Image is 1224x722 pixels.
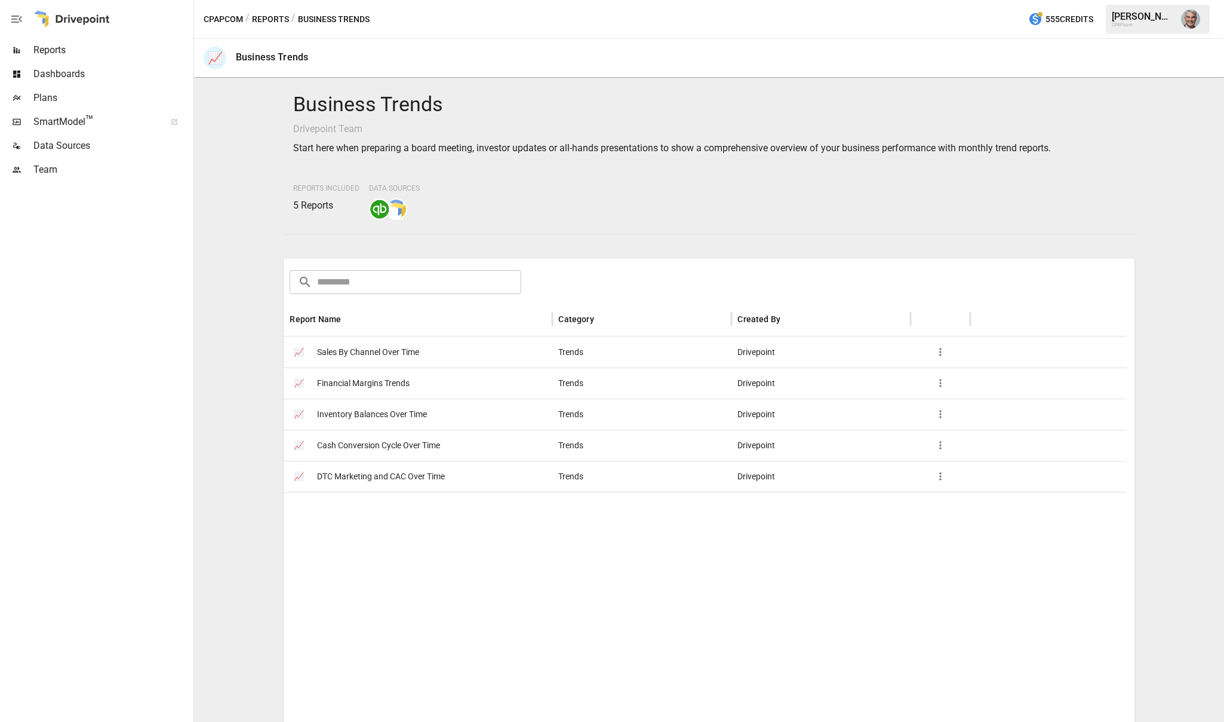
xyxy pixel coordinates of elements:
button: Sort [342,311,359,328]
div: CPAPcom [1112,22,1174,27]
span: Data Sources [369,184,420,192]
div: Created By [737,314,780,324]
h4: Business Trends [293,92,1124,117]
p: Drivepoint Team [293,122,1124,136]
span: Financial Margins Trends [317,368,410,399]
button: Sort [595,311,612,328]
div: Trends [552,430,731,461]
div: Trends [552,399,731,430]
span: Plans [33,91,191,105]
p: Start here when preparing a board meeting, investor updates or all-hands presentations to show a ... [293,141,1124,155]
div: Category [558,314,593,324]
span: 📈 [290,467,307,485]
button: Reports [252,12,289,27]
img: Joe Megibow [1181,10,1200,29]
button: 555Credits [1023,8,1098,30]
button: CPAPcom [204,12,243,27]
div: / [291,12,296,27]
span: Inventory Balances Over Time [317,399,427,430]
img: smart model [387,200,406,219]
button: Sort [782,311,798,328]
span: SmartModel [33,115,158,129]
div: Drivepoint [731,399,911,430]
span: 555 Credits [1045,12,1093,27]
span: DTC Marketing and CAC Over Time [317,461,445,492]
button: Joe Megibow [1174,2,1207,36]
span: Reports [33,43,191,57]
span: Reports Included [293,184,359,192]
span: Team [33,163,191,177]
div: [PERSON_NAME] [1112,11,1174,22]
span: 📈 [290,343,307,361]
div: Drivepoint [731,336,911,368]
img: quickbooks [370,200,389,219]
span: 📈 [290,405,307,423]
div: Drivepoint [731,461,911,492]
span: Cash Conversion Cycle Over Time [317,430,440,461]
div: 📈 [204,47,226,69]
div: Report Name [290,314,341,324]
p: 5 Reports [293,198,359,213]
span: 📈 [290,436,307,454]
span: Dashboards [33,67,191,81]
div: Business Trends [236,51,308,63]
span: Sales By Channel Over Time [317,337,419,368]
div: Trends [552,336,731,368]
div: Drivepoint [731,430,911,461]
span: ™ [85,113,94,128]
div: / [245,12,250,27]
span: 📈 [290,374,307,392]
div: Trends [552,368,731,399]
span: Data Sources [33,139,191,153]
div: Trends [552,461,731,492]
div: Drivepoint [731,368,911,399]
